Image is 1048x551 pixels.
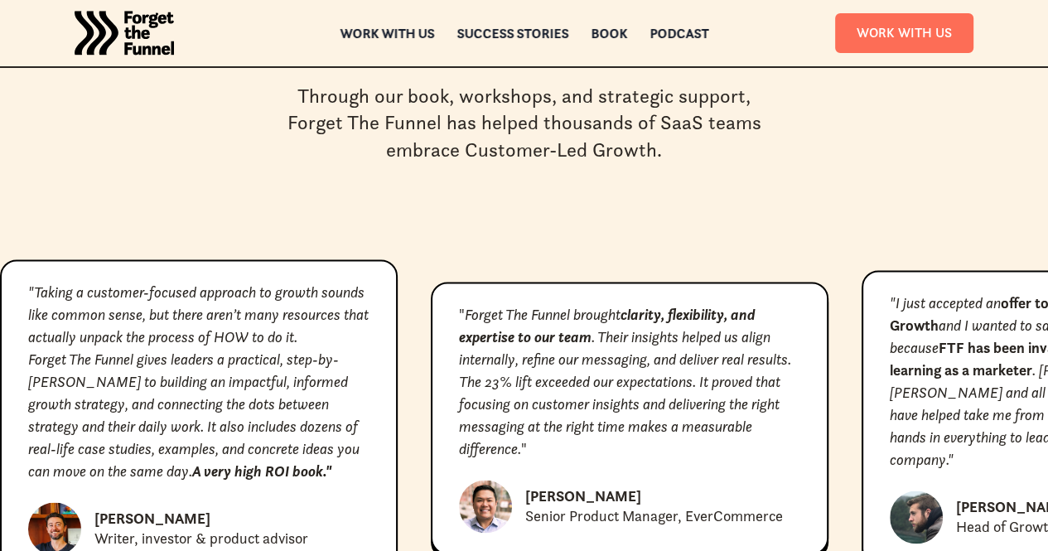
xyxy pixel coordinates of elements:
[890,293,1001,312] em: "I just accepted an
[525,486,641,506] div: [PERSON_NAME]
[28,283,369,346] em: "Taking a customer-focused approach to growth sounds like common sense, but there aren’t many res...
[287,83,761,163] div: Through our book, workshops, and strategic support, Forget The Funnel has helped thousands of Saa...
[650,27,708,39] a: Podcast
[192,462,331,481] em: A very high ROI book."
[456,27,568,39] a: Success Stories
[459,327,791,458] em: . Their insights helped us align internally, refine our messaging, and deliv﻿er real results. The...
[94,509,210,529] div: [PERSON_NAME]
[591,27,627,39] a: Book
[459,303,800,460] p: " "
[465,305,621,324] em: Forget The Funnel brought
[525,506,783,526] div: Senior Product Manager, EverCommerce
[835,13,973,52] a: Work With Us
[459,305,756,346] em: clarity, flexibility, and expertise to our team
[94,529,308,549] div: Writer, investor & product advisor
[28,350,360,481] em: Forget The Funnel gives leaders a practical, step-by-[PERSON_NAME] to building an impactful, info...
[340,27,434,39] a: Work with us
